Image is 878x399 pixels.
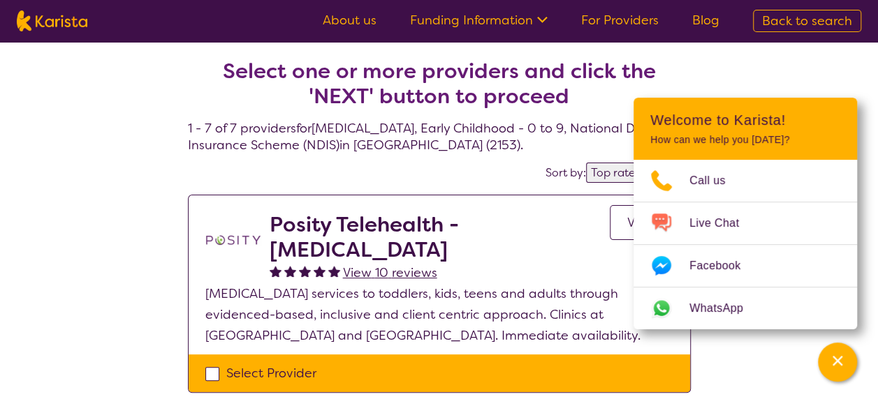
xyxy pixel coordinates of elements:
[205,283,673,346] p: [MEDICAL_DATA] services to toddlers, kids, teens and adults through evidenced-based, inclusive an...
[205,212,261,268] img: t1bslo80pcylnzwjhndq.png
[17,10,87,31] img: Karista logo
[328,265,340,277] img: fullstar
[270,265,281,277] img: fullstar
[188,25,691,153] h4: 1 - 7 of 7 providers for [MEDICAL_DATA] , Early Childhood - 0 to 9 , National Disability Insuranc...
[627,214,656,231] span: View
[692,12,719,29] a: Blog
[650,112,840,128] h2: Welcome to Karista!
[689,170,742,191] span: Call us
[634,287,857,329] a: Web link opens in a new tab.
[299,265,311,277] img: fullstar
[410,12,548,29] a: Funding Information
[650,134,840,146] p: How can we help you [DATE]?
[314,265,325,277] img: fullstar
[205,59,674,109] h2: Select one or more providers and click the 'NEXT' button to proceed
[610,205,673,240] a: View
[323,12,376,29] a: About us
[343,264,437,281] span: View 10 reviews
[270,212,610,262] h2: Posity Telehealth - [MEDICAL_DATA]
[689,255,757,276] span: Facebook
[689,213,756,234] span: Live Chat
[762,13,852,29] span: Back to search
[818,342,857,382] button: Channel Menu
[634,98,857,329] div: Channel Menu
[546,165,586,180] label: Sort by:
[689,298,760,319] span: WhatsApp
[284,265,296,277] img: fullstar
[581,12,659,29] a: For Providers
[634,160,857,329] ul: Choose channel
[343,262,437,283] a: View 10 reviews
[753,10,861,32] a: Back to search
